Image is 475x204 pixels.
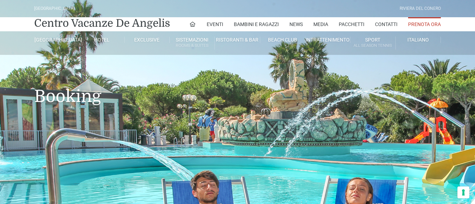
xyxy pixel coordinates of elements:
[170,37,215,50] a: SistemazioniRooms & Suites
[375,17,398,31] a: Contatti
[407,37,429,43] span: Italiano
[408,17,441,31] a: Prenota Ora
[34,55,441,117] h1: Booking
[350,37,395,50] a: SportAll Season Tennis
[313,17,328,31] a: Media
[260,37,305,43] a: Beach Club
[34,5,75,12] div: [GEOGRAPHIC_DATA]
[234,17,279,31] a: Bambini e Ragazzi
[34,16,170,30] a: Centro Vacanze De Angelis
[170,42,214,49] small: Rooms & Suites
[34,37,79,43] a: [GEOGRAPHIC_DATA]
[289,17,303,31] a: News
[207,17,223,31] a: Eventi
[350,42,395,49] small: All Season Tennis
[396,37,441,43] a: Italiano
[215,37,260,43] a: Ristoranti & Bar
[339,17,364,31] a: Pacchetti
[457,186,469,198] button: Le tue preferenze relative al consenso per le tecnologie di tracciamento
[79,37,124,43] a: Hotel
[400,5,441,12] div: Riviera Del Conero
[125,37,170,43] a: Exclusive
[305,37,350,43] a: Intrattenimento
